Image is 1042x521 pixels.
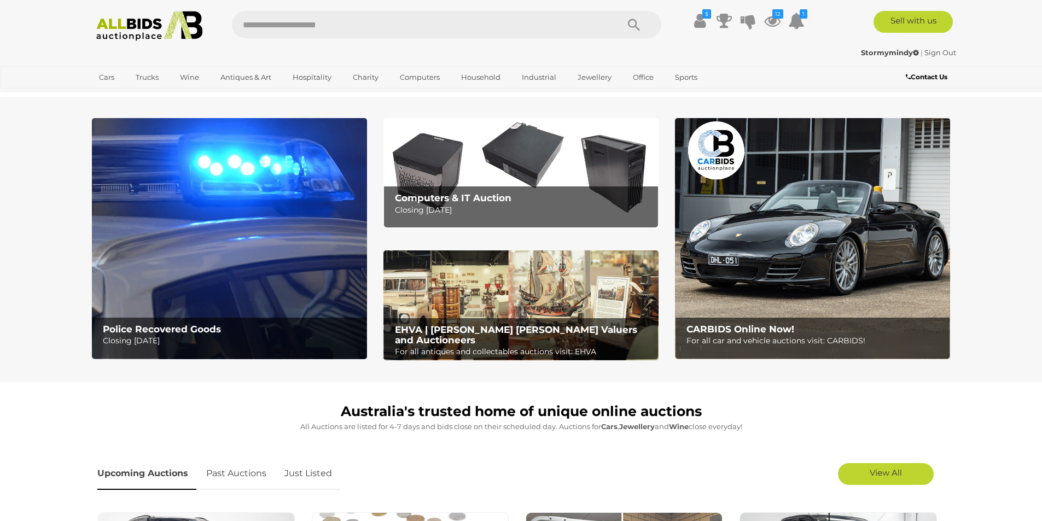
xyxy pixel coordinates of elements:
i: 12 [772,9,783,19]
a: Cars [92,68,121,86]
a: View All [838,463,934,485]
a: Industrial [515,68,563,86]
h1: Australia's trusted home of unique online auctions [97,404,945,419]
i: $ [702,9,711,19]
i: 1 [800,9,807,19]
a: Just Listed [276,458,340,490]
a: Police Recovered Goods Police Recovered Goods Closing [DATE] [92,118,367,359]
b: CARBIDS Online Now! [686,324,794,335]
a: Computers [393,68,447,86]
a: Antiques & Art [213,68,278,86]
img: EHVA | Evans Hastings Valuers and Auctioneers [383,250,659,361]
strong: Stormymindy [861,48,919,57]
a: $ [692,11,708,31]
a: Charity [346,68,386,86]
strong: Cars [601,422,618,431]
a: CARBIDS Online Now! CARBIDS Online Now! For all car and vehicle auctions visit: CARBIDS! [675,118,950,359]
p: All Auctions are listed for 4-7 days and bids close on their scheduled day. Auctions for , and cl... [97,420,945,433]
a: Past Auctions [198,458,275,490]
strong: Wine [669,422,689,431]
img: Allbids.com.au [90,11,209,41]
a: Computers & IT Auction Computers & IT Auction Closing [DATE] [383,118,659,228]
a: Office [626,68,661,86]
strong: Jewellery [619,422,655,431]
a: Wine [173,68,206,86]
a: Contact Us [906,71,950,83]
span: View All [870,467,902,478]
p: Closing [DATE] [395,203,653,217]
p: For all car and vehicle auctions visit: CARBIDS! [686,334,944,348]
b: Contact Us [906,73,947,81]
a: EHVA | Evans Hastings Valuers and Auctioneers EHVA | [PERSON_NAME] [PERSON_NAME] Valuers and Auct... [383,250,659,361]
img: Computers & IT Auction [383,118,659,228]
a: Jewellery [571,68,619,86]
p: Closing [DATE] [103,334,360,348]
img: Police Recovered Goods [92,118,367,359]
p: For all antiques and collectables auctions visit: EHVA [395,345,653,359]
a: 1 [788,11,805,31]
b: Computers & IT Auction [395,192,511,203]
a: Trucks [129,68,166,86]
span: | [921,48,923,57]
a: Sports [668,68,705,86]
a: 12 [764,11,781,31]
a: [GEOGRAPHIC_DATA] [92,86,184,104]
img: CARBIDS Online Now! [675,118,950,359]
a: Sell with us [874,11,953,33]
a: Upcoming Auctions [97,458,196,490]
a: Hospitality [286,68,339,86]
a: Stormymindy [861,48,921,57]
a: Sign Out [924,48,956,57]
b: Police Recovered Goods [103,324,221,335]
button: Search [607,11,661,38]
a: Household [454,68,508,86]
b: EHVA | [PERSON_NAME] [PERSON_NAME] Valuers and Auctioneers [395,324,637,346]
